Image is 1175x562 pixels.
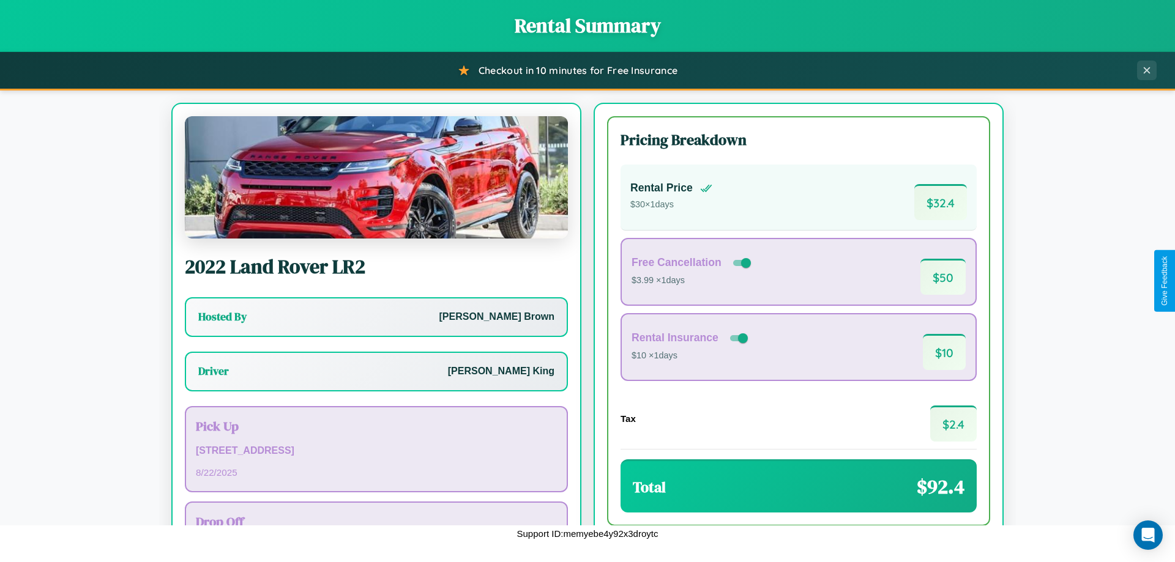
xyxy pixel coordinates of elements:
div: Give Feedback [1160,256,1169,306]
span: Checkout in 10 minutes for Free Insurance [479,64,677,76]
h3: Driver [198,364,229,379]
span: $ 10 [923,334,966,370]
div: Open Intercom Messenger [1133,520,1163,550]
span: $ 50 [920,259,966,295]
h4: Rental Price [630,182,693,194]
span: $ 2.4 [930,405,977,442]
h3: Drop Off [196,512,557,530]
h3: Pick Up [196,417,557,435]
h1: Rental Summary [12,12,1163,39]
p: 8 / 22 / 2025 [196,464,557,481]
p: $ 30 × 1 days [630,197,712,213]
h4: Rental Insurance [632,331,718,344]
h2: 2022 Land Rover LR2 [185,253,568,280]
h3: Hosted By [198,309,247,324]
h4: Free Cancellation [632,256,722,269]
p: $10 × 1 days [632,348,750,364]
p: [STREET_ADDRESS] [196,442,557,460]
p: [PERSON_NAME] Brown [439,308,554,326]
h3: Total [633,477,666,497]
span: $ 32.4 [914,184,967,220]
p: Support ID: memyebe4y92x3droytc [517,525,658,542]
h3: Pricing Breakdown [621,130,977,150]
h4: Tax [621,413,636,424]
span: $ 92.4 [917,473,964,500]
p: $3.99 × 1 days [632,273,753,289]
p: [PERSON_NAME] King [448,363,554,380]
img: Land Rover LR2 [185,116,568,238]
